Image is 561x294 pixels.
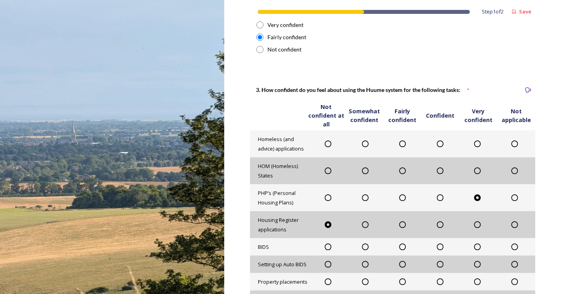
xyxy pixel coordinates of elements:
strong: Save [519,8,531,15]
span: Fairly confident [383,107,421,124]
div: Fairly confident [267,33,306,41]
span: Confident [426,111,454,120]
span: Homeless (and advice) applications [258,136,304,152]
div: Very confident [267,21,303,29]
span: Very confident [459,107,497,124]
span: Setting up Auto BIDS [258,261,307,268]
span: HOM (Homeless) States [258,162,298,179]
span: Somewhat confident [345,107,383,124]
span: Not applicable [497,107,535,124]
div: Not confident [267,45,301,53]
span: Property placements [258,278,307,285]
strong: 3. How confident do you feel about using the Huume system for the following tasks: [256,86,460,93]
span: PHP’s (Personal Housing Plans) [258,189,296,206]
span: Not confident at all [307,103,345,128]
span: Housing Register applications [258,216,299,233]
span: Step 1 of 2 [482,8,504,15]
span: BIDS [258,243,269,250]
